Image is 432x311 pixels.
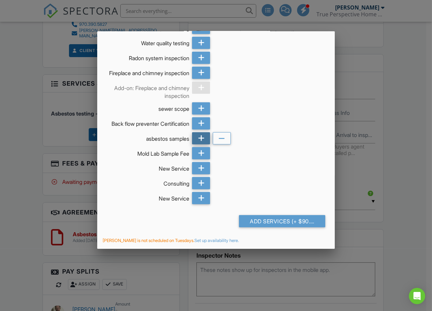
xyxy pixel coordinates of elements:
[194,238,239,243] a: Set up availability here.
[107,37,189,47] div: Water quality testing
[107,117,189,127] div: Back flow preventer Certification
[107,177,189,187] div: Consulting
[107,147,189,157] div: Mold Lab Sample Fee
[107,192,189,202] div: New Service
[107,52,189,62] div: Radon system inspection
[409,288,425,304] div: Open Intercom Messenger
[107,132,189,142] div: asbestos samples
[107,102,189,113] div: sewer scope
[97,238,335,243] div: [PERSON_NAME] is not scheduled on Tuesdays.
[107,67,189,77] div: Fireplace and chimney inspection
[239,215,325,227] div: Add Services (+ $90.0)
[107,162,189,172] div: New Service
[107,82,189,100] div: Add-on: Fireplace and chimney inspection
